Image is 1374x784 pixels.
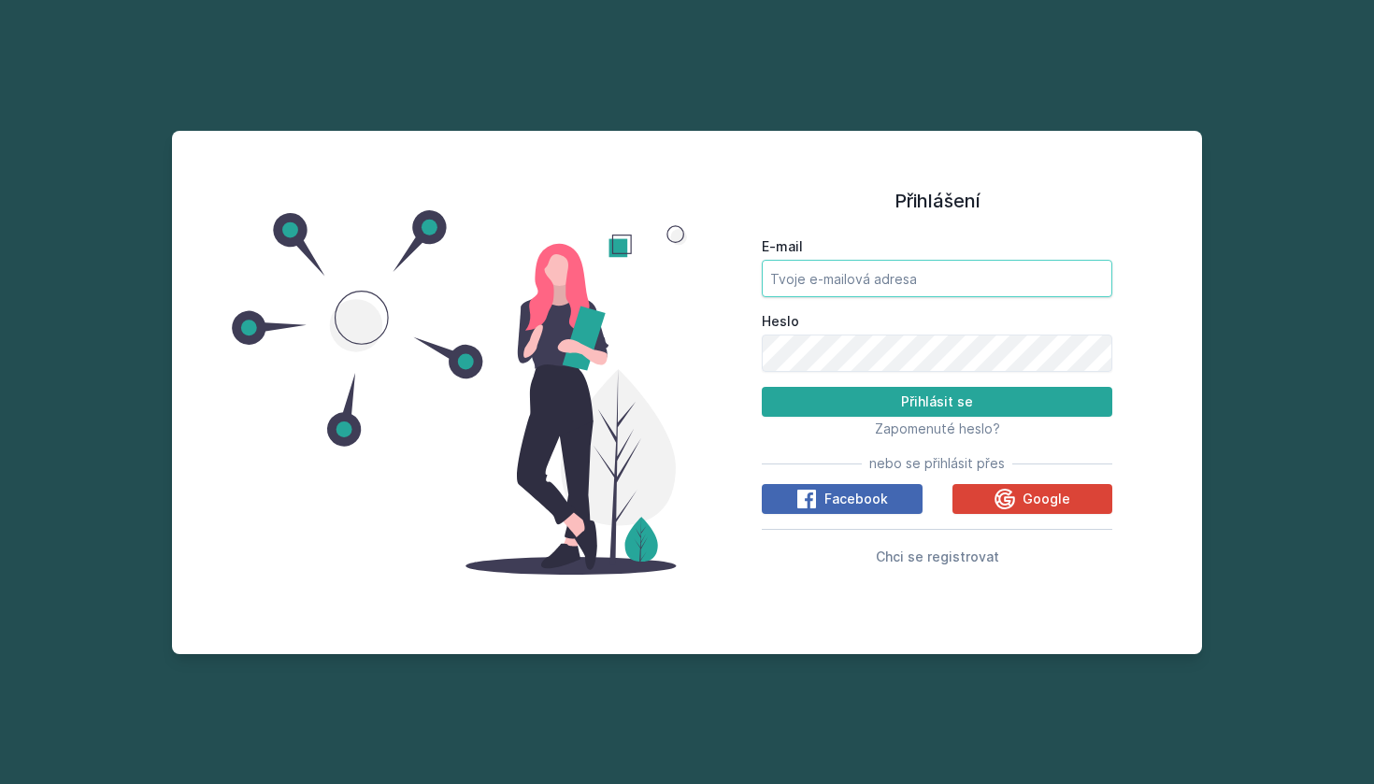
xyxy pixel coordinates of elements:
button: Chci se registrovat [876,545,999,567]
label: E-mail [762,237,1112,256]
input: Tvoje e-mailová adresa [762,260,1112,297]
h1: Přihlášení [762,187,1112,215]
span: Facebook [824,490,888,508]
button: Přihlásit se [762,387,1112,417]
span: Chci se registrovat [876,549,999,564]
span: nebo se přihlásit přes [869,454,1005,473]
span: Google [1023,490,1070,508]
span: Zapomenuté heslo? [875,421,1000,436]
label: Heslo [762,312,1112,331]
button: Facebook [762,484,923,514]
button: Google [952,484,1113,514]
